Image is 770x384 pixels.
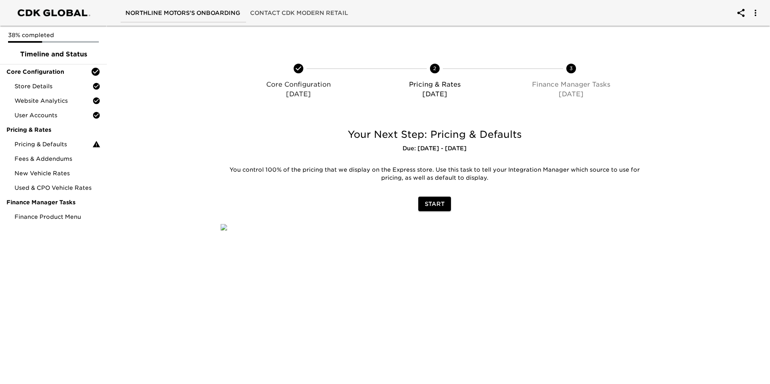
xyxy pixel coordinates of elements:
[370,80,500,89] p: Pricing & Rates
[15,97,92,105] span: Website Analytics
[418,197,451,212] button: Start
[6,198,100,206] span: Finance Manager Tasks
[221,224,227,230] img: qkibX1zbU72zw90W6Gan%2FTemplates%2FRjS7uaFIXtg43HUzxvoG%2F3e51d9d6-1114-4229-a5bf-f5ca567b6beb.jpg
[425,199,444,209] span: Start
[570,65,573,71] text: 3
[8,31,99,39] p: 38% completed
[370,89,500,99] p: [DATE]
[221,144,649,153] h6: Due: [DATE] - [DATE]
[6,68,91,76] span: Core Configuration
[15,140,92,148] span: Pricing & Defaults
[15,155,100,163] span: Fees & Addendums
[506,89,636,99] p: [DATE]
[433,65,436,71] text: 2
[221,128,649,141] h5: Your Next Step: Pricing & Defaults
[234,80,363,89] p: Core Configuration
[227,166,643,182] p: You control 100% of the pricing that we display on the Express store. Use this task to tell your ...
[731,3,751,23] button: account of current user
[15,111,92,119] span: User Accounts
[234,89,363,99] p: [DATE]
[125,8,240,18] span: Northline Motors's Onboarding
[6,50,100,59] span: Timeline and Status
[506,80,636,89] p: Finance Manager Tasks
[250,8,348,18] span: Contact CDK Modern Retail
[6,126,100,134] span: Pricing & Rates
[15,169,100,177] span: New Vehicle Rates
[15,213,100,221] span: Finance Product Menu
[15,184,100,192] span: Used & CPO Vehicle Rates
[746,3,765,23] button: account of current user
[15,82,92,90] span: Store Details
